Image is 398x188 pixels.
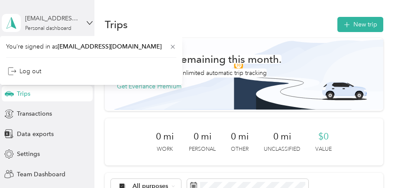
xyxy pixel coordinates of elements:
p: Value [315,146,332,153]
span: 0 mi [156,130,174,143]
button: Get Everlance Premium [117,82,181,91]
p: Personal [189,146,216,153]
div: Log out [8,67,41,76]
p: Other [231,146,249,153]
span: Transactions [17,109,52,118]
span: $0 [318,130,329,143]
h1: Trips [105,20,128,29]
span: [EMAIL_ADDRESS][DOMAIN_NAME] [58,43,162,50]
p: Unclassified [264,146,300,153]
h1: 30 free trips remaining this month. [117,55,282,64]
span: You’re signed in as [6,42,176,51]
div: [EMAIL_ADDRESS][DOMAIN_NAME] [25,14,79,23]
span: Trips [17,89,30,98]
span: 0 mi [273,130,291,143]
p: Never miss a mile with unlimited automatic trip tracking [117,68,267,78]
span: Data exports [17,130,54,139]
div: Personal dashboard [25,26,71,31]
span: 0 mi [231,130,249,143]
button: New trip [337,17,383,32]
img: Banner [105,38,383,111]
span: Settings [17,149,40,159]
p: Work [157,146,173,153]
span: Team Dashboard [17,170,65,179]
iframe: Everlance-gr Chat Button Frame [349,139,398,188]
span: 0 mi [194,130,211,143]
